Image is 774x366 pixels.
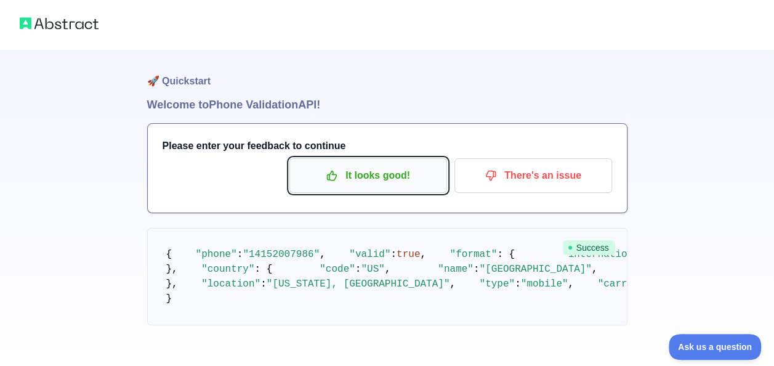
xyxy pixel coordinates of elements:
span: : [355,264,361,275]
span: "[US_STATE], [GEOGRAPHIC_DATA]" [267,279,450,290]
span: : [260,279,267,290]
span: "[GEOGRAPHIC_DATA]" [479,264,591,275]
span: "phone" [196,249,237,260]
button: It looks good! [289,158,447,193]
h3: Please enter your feedback to continue [163,139,612,153]
span: : [390,249,397,260]
span: "location" [201,279,260,290]
h1: Welcome to Phone Validation API! [147,96,627,113]
p: There's an issue [464,165,603,186]
h1: 🚀 Quickstart [147,49,627,96]
span: , [568,279,574,290]
span: "country" [201,264,254,275]
p: It looks good! [299,165,438,186]
span: "code" [320,264,355,275]
span: "format" [449,249,497,260]
span: : { [497,249,515,260]
span: , [420,249,426,260]
span: , [320,249,326,260]
span: : [515,279,521,290]
span: { [166,249,172,260]
span: "14152007986" [243,249,320,260]
span: true [397,249,420,260]
span: : [474,264,480,275]
span: "mobile" [521,279,568,290]
span: "international" [562,249,651,260]
span: "name" [438,264,474,275]
iframe: Toggle Customer Support [669,334,762,360]
img: Abstract logo [20,15,99,32]
span: "carrier" [597,279,650,290]
span: : { [255,264,273,275]
span: : [237,249,243,260]
span: , [385,264,391,275]
span: , [592,264,598,275]
span: "US" [361,264,384,275]
button: There's an issue [454,158,612,193]
span: Success [563,240,615,255]
span: "valid" [349,249,390,260]
span: "type" [479,279,515,290]
span: , [449,279,456,290]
